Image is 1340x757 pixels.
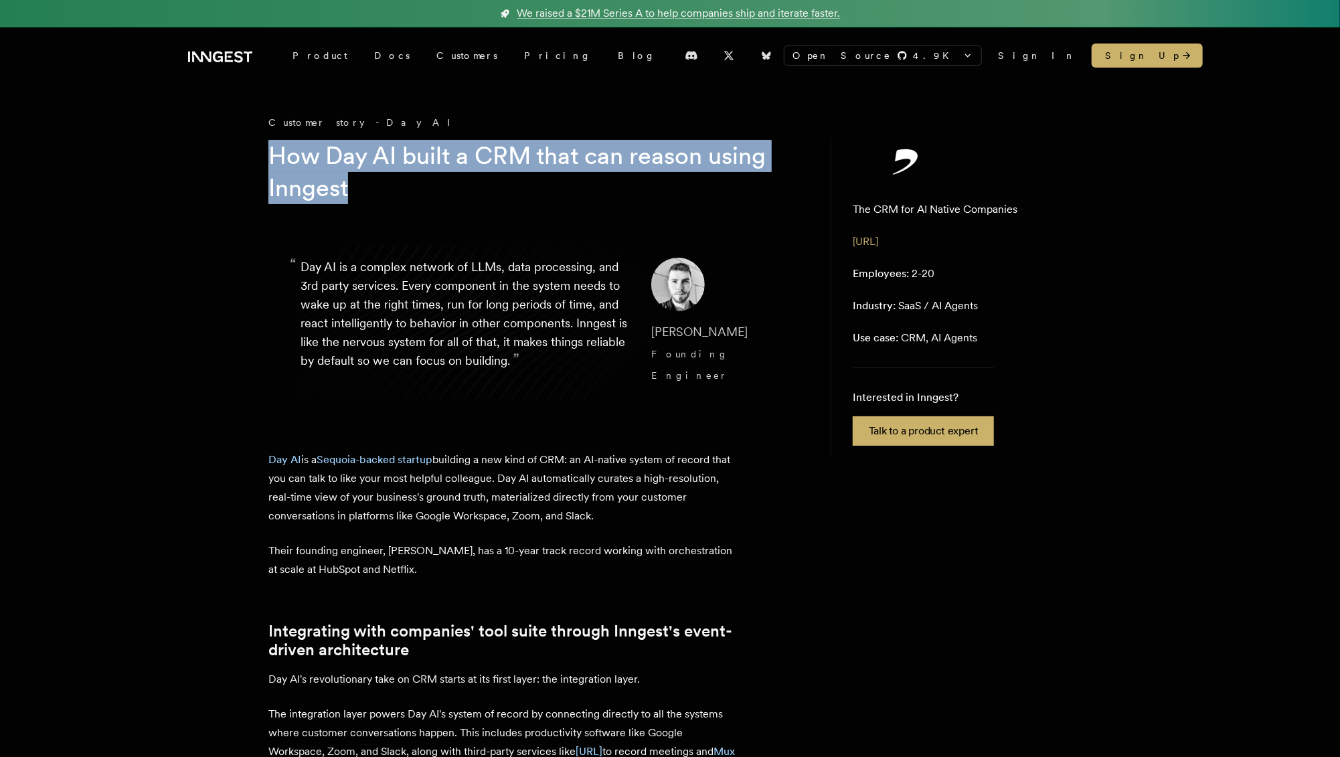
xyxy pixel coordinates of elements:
[268,541,737,579] p: Their founding engineer, [PERSON_NAME], has a 10-year track record working with orchestration at ...
[752,45,781,66] a: Bluesky
[268,453,301,466] a: Day AI
[651,258,705,311] img: Image of Erik Munson
[913,49,957,62] span: 4.9 K
[853,299,896,312] span: Industry:
[268,622,737,659] a: Integrating with companies' tool suite through Inngest's event-driven architecture
[511,44,604,68] a: Pricing
[604,44,669,68] a: Blog
[853,148,960,175] img: Day AI's logo
[268,670,737,689] p: Day AI's revolutionary take on CRM starts at its first layer: the integration layer.
[317,453,432,466] a: Sequoia-backed startup
[268,140,782,204] h1: How Day AI built a CRM that can reason using Inngest
[998,49,1076,62] a: Sign In
[853,331,898,344] span: Use case:
[853,390,994,406] p: Interested in Inngest?
[513,349,519,369] span: ”
[268,116,804,129] div: Customer story - Day AI
[853,298,978,314] p: SaaS / AI Agents
[279,44,361,68] div: Product
[651,325,748,339] span: [PERSON_NAME]
[853,235,878,248] a: [URL]
[361,44,423,68] a: Docs
[268,450,737,525] p: is a building a new kind of CRM: an AI-native system of record that you can talk to like your mos...
[853,416,994,446] a: Talk to a product expert
[517,5,841,21] span: We raised a $21M Series A to help companies ship and iterate faster.
[853,267,909,280] span: Employees:
[853,266,934,282] p: 2-20
[792,49,892,62] span: Open Source
[677,45,706,66] a: Discord
[423,44,511,68] a: Customers
[1092,44,1203,68] a: Sign Up
[853,201,1017,218] p: The CRM for AI Native Companies
[853,330,977,346] p: CRM, AI Agents
[714,45,744,66] a: X
[301,258,630,386] p: Day AI is a complex network of LLMs, data processing, and 3rd party services. Every component in ...
[651,349,729,381] span: Founding Engineer
[290,260,297,268] span: “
